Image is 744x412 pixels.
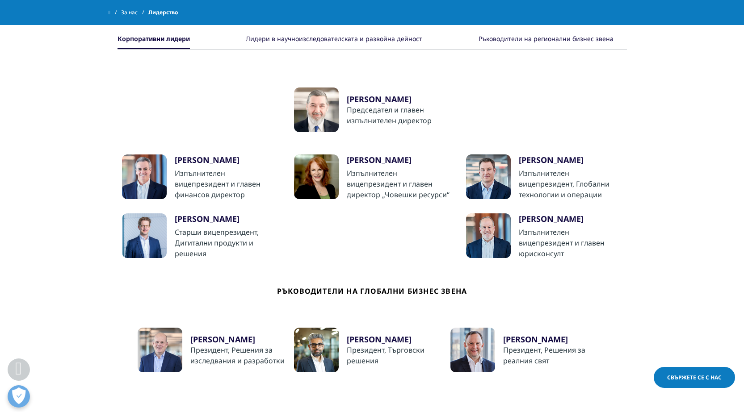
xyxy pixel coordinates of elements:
[175,168,261,200] font: Изпълнителен вицепрезидент и главен финансов директор
[121,4,148,21] a: За нас
[347,94,412,104] font: [PERSON_NAME]
[277,286,467,296] font: Ръководители на глобални бизнес звена
[190,334,255,345] font: [PERSON_NAME]
[175,154,240,165] font: [PERSON_NAME]
[519,213,622,227] a: [PERSON_NAME]
[503,334,607,345] a: [PERSON_NAME]
[246,30,422,49] button: Лидери в научноизследователската и развойна дейност
[347,154,450,168] a: [PERSON_NAME]
[479,34,614,43] font: Ръководители на регионални бизнес звена
[519,154,584,165] font: [PERSON_NAME]
[667,374,722,381] font: Свържете се с нас
[118,34,190,43] font: Корпоративни лидери
[479,30,614,49] button: Ръководители на регионални бизнес звена
[347,105,432,125] font: Председател и главен изпълнителен директор
[347,334,450,345] a: [PERSON_NAME]
[519,213,584,224] font: [PERSON_NAME]
[519,154,622,168] a: [PERSON_NAME]
[347,94,450,104] a: [PERSON_NAME]
[519,227,605,258] font: Изпълнителен вицепрезидент и главен юрисконсулт
[175,213,240,224] font: [PERSON_NAME]
[347,168,450,200] font: Изпълнителен вицепрезидент и главен директор „Човешки ресурси“
[654,367,735,388] a: Свържете се с нас
[246,34,422,43] font: Лидери в научноизследователската и развойна дейност
[190,334,294,345] a: [PERSON_NAME]
[503,345,585,366] font: Президент, Решения за реалния свят
[175,154,278,168] a: [PERSON_NAME]
[503,334,568,345] font: [PERSON_NAME]
[175,213,278,227] a: [PERSON_NAME]
[347,154,412,165] font: [PERSON_NAME]
[519,168,609,200] font: Изпълнителен вицепрезидент, Глобални технологии и операции
[190,345,285,366] font: Президент, Решения за изследвания и разработки
[347,334,412,345] font: [PERSON_NAME]
[8,385,30,408] button: Отваряне на предпочитанията
[148,8,178,16] font: Лидерство
[121,8,138,16] font: За нас
[347,345,425,366] font: Президент, Търговски решения
[175,227,259,258] font: Старши вицепрезидент, Дигитални продукти и решения
[118,30,190,49] button: Корпоративни лидери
